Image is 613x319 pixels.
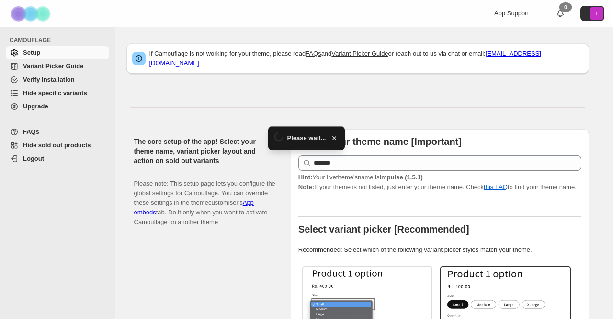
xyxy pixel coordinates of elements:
span: Verify Installation [23,76,75,83]
a: this FAQ [484,183,508,190]
span: Your live theme's name is [298,174,423,181]
strong: Hint: [298,174,313,181]
b: Select your theme name [Important] [298,136,462,147]
a: FAQs [6,125,109,139]
a: Hide sold out products [6,139,109,152]
span: Setup [23,49,40,56]
a: 0 [556,9,565,18]
a: Setup [6,46,109,59]
button: Avatar with initials T [580,6,604,21]
text: T [595,11,599,16]
strong: Impulse (1.5.1) [379,174,422,181]
span: Logout [23,155,44,162]
span: Please wait... [287,133,326,143]
span: Variant Picker Guide [23,62,83,70]
p: Recommended: Select which of the following variant picker styles match your theme. [298,245,581,255]
span: App Support [494,10,529,17]
p: Please note: This setup page lets you configure the global settings for Camouflage. You can overr... [134,169,275,227]
span: CAMOUFLAGE [10,36,110,44]
p: If your theme is not listed, just enter your theme name. Check to find your theme name. [298,173,581,192]
a: Verify Installation [6,73,109,86]
img: Camouflage [8,0,56,27]
span: Hide specific variants [23,89,87,96]
a: Upgrade [6,100,109,113]
a: Logout [6,152,109,165]
div: 0 [559,2,572,12]
span: FAQs [23,128,39,135]
span: Hide sold out products [23,142,91,149]
span: Avatar with initials T [590,7,603,20]
span: Upgrade [23,103,48,110]
p: If Camouflage is not working for your theme, please read and or reach out to us via chat or email: [149,49,583,68]
a: Variant Picker Guide [6,59,109,73]
a: FAQs [306,50,321,57]
h2: The core setup of the app! Select your theme name, variant picker layout and action on sold out v... [134,137,275,165]
a: Variant Picker Guide [331,50,388,57]
strong: Note: [298,183,314,190]
a: Hide specific variants [6,86,109,100]
b: Select variant picker [Recommended] [298,224,469,235]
